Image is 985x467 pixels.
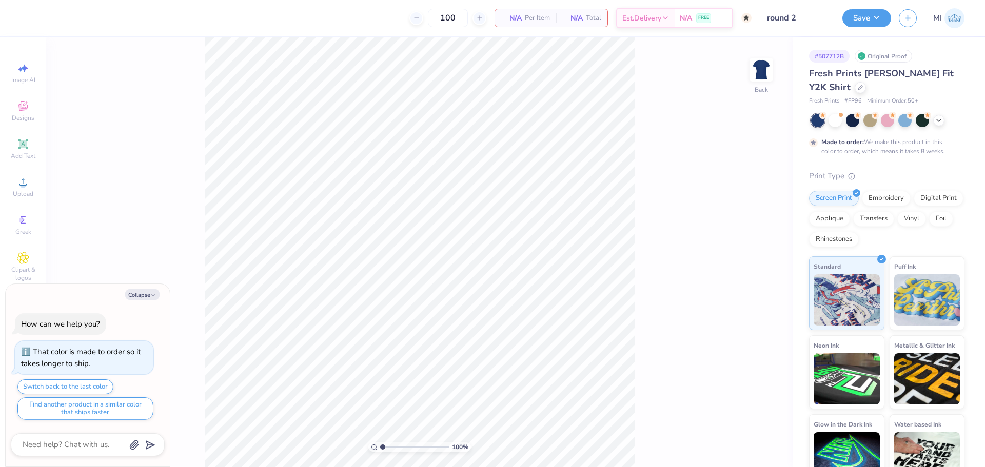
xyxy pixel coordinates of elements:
div: Foil [929,211,953,227]
span: # FP96 [844,97,862,106]
strong: Made to order: [821,138,864,146]
img: Ma. Isabella Adad [944,8,964,28]
div: We make this product in this color to order, which means it takes 8 weeks. [821,137,948,156]
span: Est. Delivery [622,13,661,24]
button: Switch back to the last color [17,379,113,394]
span: Total [586,13,601,24]
img: Neon Ink [814,353,880,404]
div: Applique [809,211,850,227]
button: Save [842,9,891,27]
img: Puff Ink [894,274,960,326]
span: Per Item [525,13,550,24]
span: 100 % [452,442,468,452]
span: Metallic & Glitter Ink [894,340,955,351]
div: Rhinestones [809,232,859,247]
div: Screen Print [809,191,859,206]
span: FREE [698,14,709,22]
span: Add Text [11,152,35,160]
span: Upload [13,190,33,198]
span: Designs [12,114,34,122]
span: Image AI [11,76,35,84]
span: N/A [501,13,522,24]
button: Find another product in a similar color that ships faster [17,397,153,420]
input: – – [428,9,468,27]
span: Puff Ink [894,261,916,272]
img: Standard [814,274,880,326]
div: That color is made to order so it takes longer to ship. [21,347,141,369]
button: Collapse [125,289,160,300]
div: Embroidery [862,191,911,206]
span: MI [933,12,942,24]
span: N/A [562,13,583,24]
img: Metallic & Glitter Ink [894,353,960,404]
div: # 507712B [809,50,850,63]
span: Water based Ink [894,419,941,430]
div: Digital Print [914,191,963,206]
div: Transfers [853,211,894,227]
div: Print Type [809,170,964,182]
span: Standard [814,261,841,272]
span: Neon Ink [814,340,839,351]
div: Original Proof [855,50,912,63]
span: Clipart & logos [5,266,41,282]
img: Back [751,59,772,80]
span: Minimum Order: 50 + [867,97,918,106]
div: How can we help you? [21,319,100,329]
input: Untitled Design [759,8,835,28]
span: Fresh Prints [PERSON_NAME] Fit Y2K Shirt [809,67,954,93]
a: MI [933,8,964,28]
span: N/A [680,13,692,24]
span: Greek [15,228,31,236]
div: Vinyl [897,211,926,227]
div: Back [755,85,768,94]
span: Fresh Prints [809,97,839,106]
span: Glow in the Dark Ink [814,419,872,430]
